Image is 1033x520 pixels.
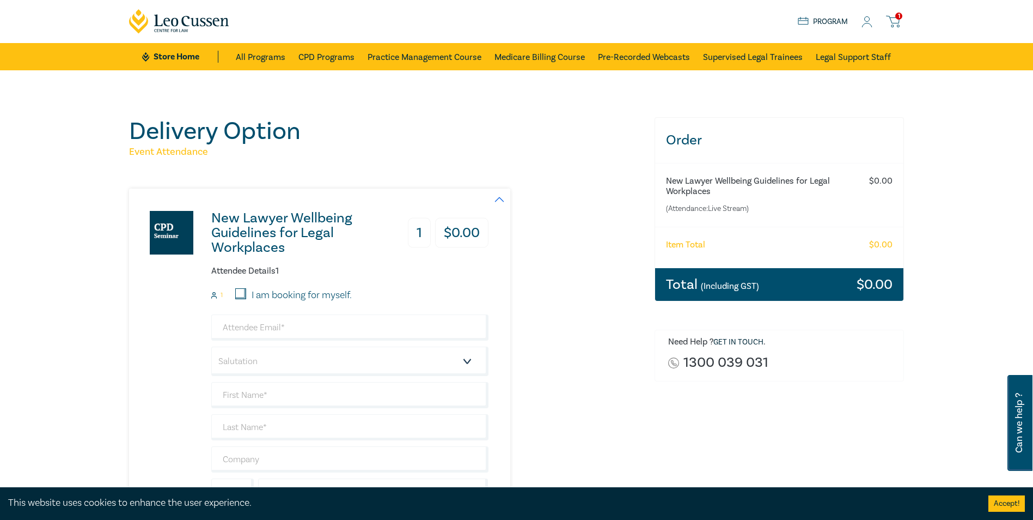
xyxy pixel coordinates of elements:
input: Mobile* [258,479,488,505]
input: Attendee Email* [211,315,488,341]
h3: $ 0.00 [857,277,893,292]
small: (Including GST) [701,281,759,292]
a: Supervised Legal Trainees [703,43,803,70]
input: First Name* [211,382,488,408]
h6: $ 0.00 [869,240,893,250]
a: Medicare Billing Course [494,43,585,70]
a: Legal Support Staff [816,43,891,70]
a: Get in touch [713,337,763,347]
h6: Item Total [666,240,705,250]
h3: Total [666,277,759,292]
a: Store Home [142,51,218,63]
h3: $ 0.00 [435,218,488,248]
h6: Need Help ? . [668,337,896,348]
a: CPD Programs [298,43,354,70]
img: New Lawyer Wellbeing Guidelines for Legal Workplaces [150,211,193,255]
a: 1300 039 031 [683,355,768,370]
h6: New Lawyer Wellbeing Guidelines for Legal Workplaces [666,176,849,197]
h5: Event Attendance [129,146,641,159]
small: 1 [221,292,223,299]
small: (Attendance: Live Stream ) [666,203,849,214]
h6: $ 0.00 [869,176,893,186]
h3: 1 [408,218,431,248]
h3: New Lawyer Wellbeing Guidelines for Legal Workplaces [211,211,390,255]
div: This website uses cookies to enhance the user experience. [8,496,972,510]
input: Company [211,446,488,473]
button: Accept cookies [988,495,1025,512]
span: Can we help ? [1014,382,1024,464]
h3: Order [655,118,904,163]
span: 1 [895,13,902,20]
a: Practice Management Course [368,43,481,70]
h1: Delivery Option [129,117,641,146]
a: All Programs [236,43,285,70]
input: Last Name* [211,414,488,440]
input: +61 [211,479,254,505]
a: Program [798,16,848,28]
label: I am booking for myself. [252,288,352,303]
a: Pre-Recorded Webcasts [598,43,690,70]
h6: Attendee Details 1 [211,266,488,276]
